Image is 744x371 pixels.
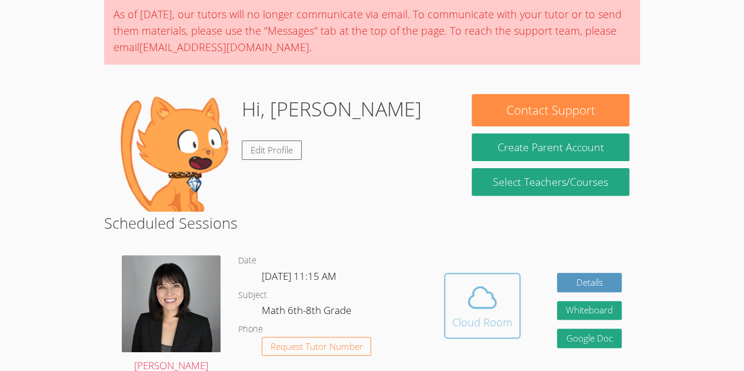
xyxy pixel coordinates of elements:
dt: Date [238,253,256,268]
dt: Phone [238,322,263,337]
a: Select Teachers/Courses [472,168,629,196]
button: Request Tutor Number [262,337,372,356]
dd: Math 6th-8th Grade [262,302,353,322]
a: Edit Profile [242,141,302,160]
img: default.png [115,94,232,212]
a: Google Doc [557,329,622,348]
span: Request Tutor Number [271,342,363,351]
img: DSC_1773.jpeg [122,255,221,352]
h2: Scheduled Sessions [104,212,640,234]
button: Contact Support [472,94,629,126]
button: Whiteboard [557,301,622,320]
div: Cloud Room [452,314,512,330]
dt: Subject [238,288,267,303]
span: [DATE] 11:15 AM [262,269,336,283]
button: Cloud Room [444,273,521,339]
button: Create Parent Account [472,133,629,161]
h1: Hi, [PERSON_NAME] [242,94,422,124]
a: Details [557,273,622,292]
